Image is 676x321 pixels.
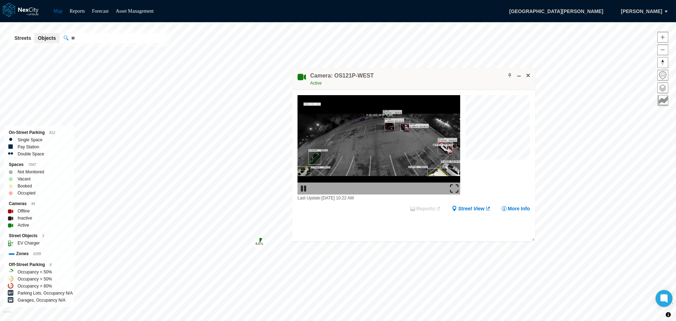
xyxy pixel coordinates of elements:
[18,175,30,183] label: Vacant
[28,163,36,167] span: 7567
[54,8,63,14] a: Map
[614,5,670,17] button: [PERSON_NAME]
[18,276,52,283] label: Occupancy > 50%
[310,72,374,87] div: Double-click to make header text selectable
[116,8,154,14] a: Asset Management
[658,57,668,68] span: Reset bearing to north
[18,136,43,143] label: Single Space
[658,32,668,42] span: Zoom in
[310,81,322,86] span: Active
[18,290,73,297] label: Parking Lots, Occupancy N/A
[465,95,534,163] canvas: Map
[657,44,668,55] button: Zoom out
[50,263,52,267] span: 6
[18,240,40,247] label: EV Charger
[666,311,670,319] span: Toggle attribution
[664,310,672,319] button: Toggle attribution
[310,72,374,80] h4: Double-click to make header text selectable
[9,200,69,208] div: Cameras
[11,33,35,43] button: Streets
[70,8,85,14] a: Reports
[18,222,29,229] label: Active
[458,205,484,212] span: Street View
[9,161,69,168] div: Spaces
[34,33,59,43] button: Objects
[657,57,668,68] button: Reset bearing to north
[657,70,668,81] button: Home
[501,205,530,212] button: More Info
[92,8,108,14] a: Forecast
[298,95,460,195] img: video
[658,45,668,55] span: Zoom out
[657,95,668,106] button: Key metrics
[42,234,44,238] span: 3
[33,252,41,256] span: 6295
[9,129,69,136] div: On-Street Parking
[9,232,69,240] div: Street Objects
[452,205,491,212] a: Street View
[657,82,668,93] button: Layers management
[18,183,32,190] label: Booked
[508,205,530,212] span: More Info
[31,202,35,206] span: 94
[18,208,30,215] label: Offline
[49,131,55,135] span: 812
[18,150,44,158] label: Double Space
[9,261,69,268] div: Off-Street Parking
[18,190,36,197] label: Occupied
[14,35,31,42] span: Streets
[502,5,611,17] span: [GEOGRAPHIC_DATA][PERSON_NAME]
[18,268,52,276] label: Occupancy < 50%
[256,242,264,246] tspan: 8.6 %
[38,35,56,42] span: Objects
[18,215,32,222] label: Inactive
[621,8,662,15] span: [PERSON_NAME]
[18,297,65,304] label: Garages, Occupancy N/A
[657,32,668,43] button: Zoom in
[18,283,52,290] label: Occupancy > 80%
[3,311,11,319] a: Mapbox homepage
[298,195,460,202] div: Last Update: [DATE] 10:22 AM
[18,168,44,175] label: Not Monitored
[9,250,69,258] div: Zones
[18,143,39,150] label: Pay Station
[299,184,308,193] img: play
[254,238,265,249] div: Map marker
[450,184,458,193] img: expand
